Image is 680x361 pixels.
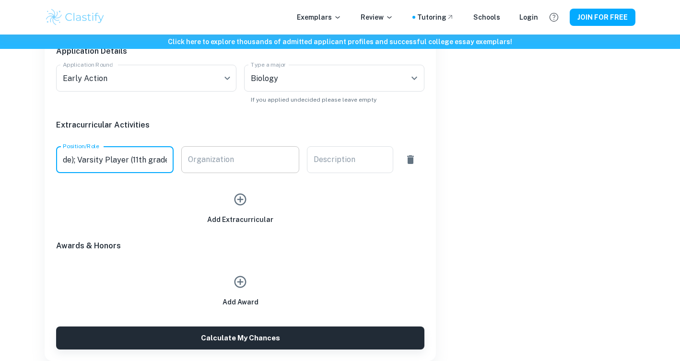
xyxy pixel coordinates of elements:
h6: Add Extracurricular [207,214,273,225]
button: Calculate My Chances [56,326,424,349]
a: Schools [473,12,500,23]
label: Application Round [63,60,113,69]
h6: Application Details [56,46,424,57]
label: Type a major [251,60,286,69]
button: Open [408,71,421,85]
h6: Click here to explore thousands of admitted applicant profiles and successful college essay exemp... [2,36,678,47]
p: If you applied undecided please leave empty [251,95,418,104]
img: Clastify logo [45,8,106,27]
a: Tutoring [417,12,454,23]
h6: Awards & Honors [56,240,424,252]
h6: Extracurricular Activities [56,119,424,131]
label: Position/Role [63,142,99,150]
h6: Add Award [223,297,258,307]
p: Exemplars [297,12,341,23]
div: Early Action [56,65,236,92]
p: Review [361,12,393,23]
button: Help and Feedback [546,9,562,25]
button: JOIN FOR FREE [570,9,635,26]
a: Login [519,12,538,23]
